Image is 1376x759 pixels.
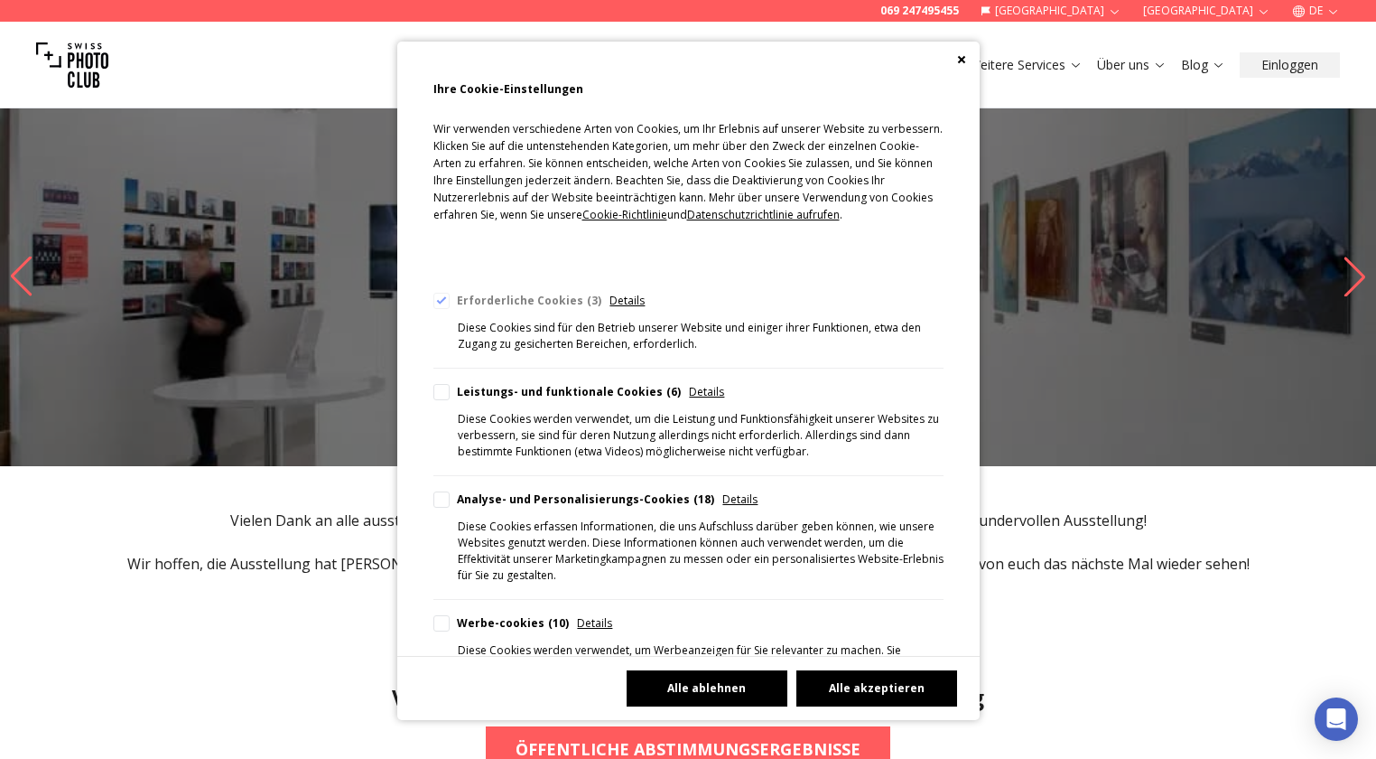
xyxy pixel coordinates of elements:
[458,642,944,707] div: Diese Cookies werden verwendet, um Werbeanzeigen für Sie relevanter zu machen. Sie verhindern, da...
[457,384,682,400] div: Leistungs- und funktionale Cookies
[582,207,667,222] span: Cookie-Richtlinie
[577,615,612,632] span: Details
[457,615,570,632] div: Werbe-cookies
[458,320,944,352] div: Diese Cookies sind für den Betrieb unserer Website und einiger ihrer Funktionen, etwa den Zugang ...
[457,293,602,309] div: Erforderliche Cookies
[1315,698,1358,741] div: Open Intercom Messenger
[397,42,980,720] div: Cookie Consent Preferences
[457,492,715,508] div: Analyse- und Personalisierungs-Cookies
[433,120,944,250] p: Wir verwenden verschiedene Arten von Cookies, um Ihr Erlebnis auf unserer Website zu verbessern. ...
[796,670,957,707] button: Alle akzeptieren
[722,492,758,508] span: Details
[687,207,840,222] span: Datenschutzrichtlinie aufrufen
[433,78,944,101] h2: Ihre Cookie-Einstellungen
[548,615,569,632] div: 10
[609,293,645,309] span: Details
[458,519,944,584] div: Diese Cookies erfassen Informationen, die uns Aufschluss darüber geben können, wie unsere Website...
[689,384,724,400] span: Details
[458,411,944,460] div: Diese Cookies werden verwendet, um die Leistung und Funktionsfähigkeit unserer Websites zu verbes...
[627,670,787,707] button: Alle ablehnen
[666,384,681,400] div: 6
[957,55,966,64] button: Close
[587,293,601,309] div: 3
[693,492,714,508] div: 18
